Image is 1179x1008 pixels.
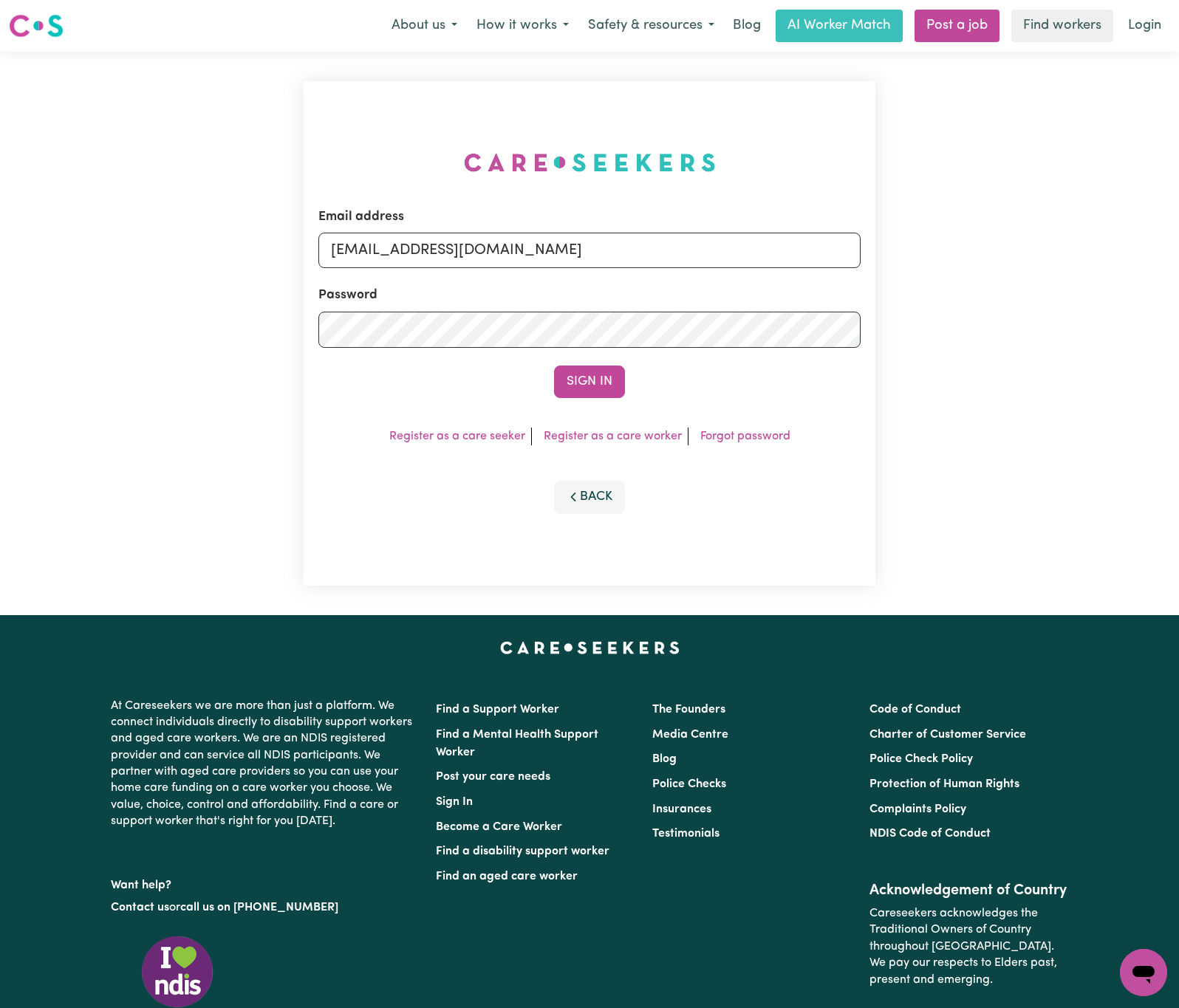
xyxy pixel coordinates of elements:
[652,778,726,790] a: Police Checks
[915,10,999,42] a: Post a job
[776,10,903,42] a: AI Worker Match
[869,899,1068,994] p: Careseekers acknowledges the Traditional Owners of Country throughout [GEOGRAPHIC_DATA]. We pay o...
[436,796,473,808] a: Sign In
[382,10,467,41] button: About us
[467,10,578,41] button: How it works
[9,13,64,39] img: Careseekers logo
[9,9,64,43] a: Careseekers logo
[111,871,418,894] p: Want help?
[652,753,677,765] a: Blog
[1119,10,1170,42] a: Login
[500,642,680,654] a: Careseekers home page
[111,692,418,836] p: At Careseekers we are more than just a platform. We connect individuals directly to disability su...
[724,10,770,42] a: Blog
[436,821,562,833] a: Become a Care Worker
[869,882,1068,899] h2: Acknowledgement of Country
[436,771,550,783] a: Post your care needs
[652,803,711,815] a: Insurances
[111,902,169,913] a: Contact us
[436,729,598,758] a: Find a Mental Health Support Worker
[1011,10,1113,42] a: Find workers
[111,894,418,922] p: or
[578,10,724,41] button: Safety & resources
[652,828,720,840] a: Testimonials
[554,481,625,513] button: Back
[869,803,966,815] a: Complaints Policy
[318,208,404,227] label: Email address
[869,828,991,840] a: NDIS Code of Conduct
[869,704,961,716] a: Code of Conduct
[544,431,682,442] a: Register as a care worker
[436,704,559,716] a: Find a Support Worker
[869,729,1026,741] a: Charter of Customer Service
[318,286,377,305] label: Password
[869,753,973,765] a: Police Check Policy
[700,431,790,442] a: Forgot password
[180,902,338,913] a: call us on [PHONE_NUMBER]
[436,846,609,857] a: Find a disability support worker
[318,233,861,268] input: Email address
[554,366,625,398] button: Sign In
[1120,949,1167,996] iframe: Button to launch messaging window
[652,729,728,741] a: Media Centre
[652,704,725,716] a: The Founders
[436,871,578,882] a: Find an aged care worker
[869,778,1019,790] a: Protection of Human Rights
[389,431,525,442] a: Register as a care seeker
